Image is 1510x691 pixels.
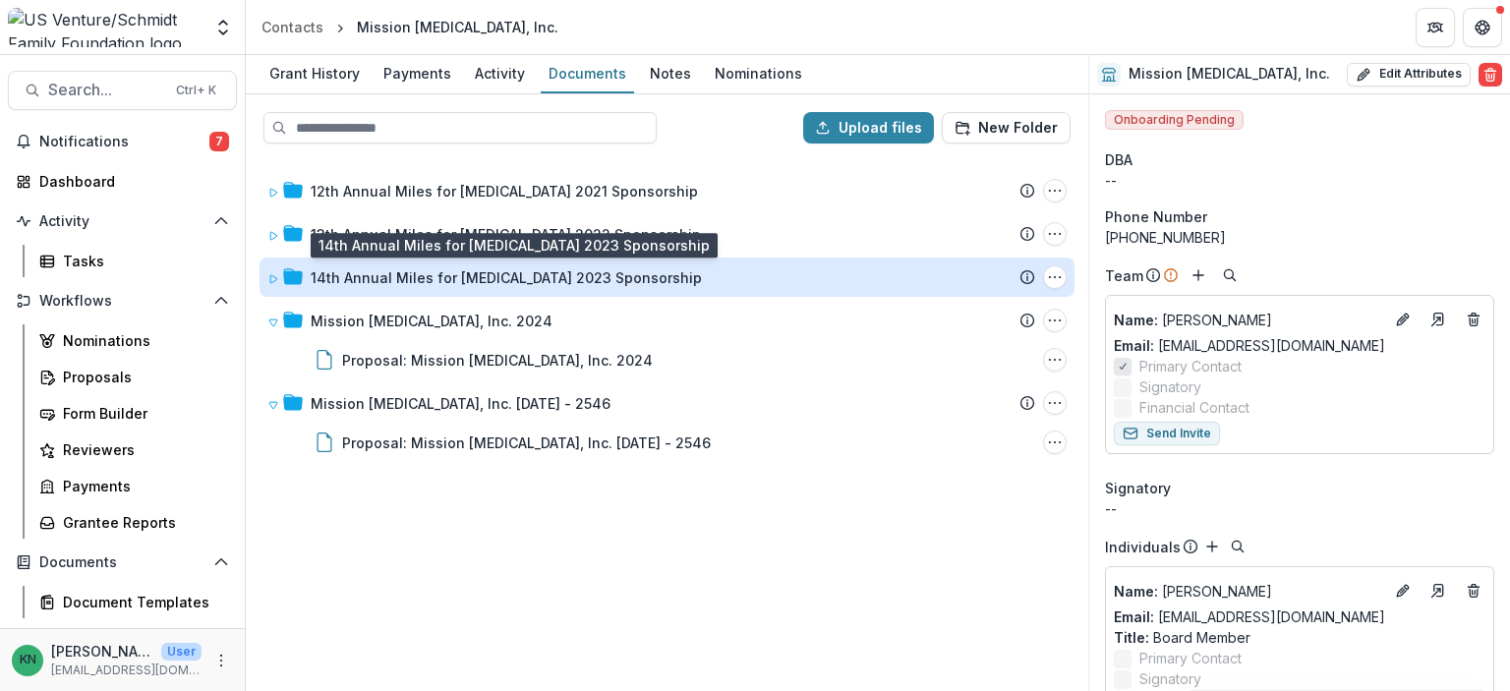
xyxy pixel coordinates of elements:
[209,649,233,672] button: More
[260,423,1074,462] div: Proposal: Mission [MEDICAL_DATA], Inc. [DATE] - 2546Proposal: Mission Myeloma, Inc. 2025 - 2546 O...
[260,258,1074,297] div: 14th Annual Miles for [MEDICAL_DATA] 2023 Sponsorship14th Annual Miles for Myeloma 2023 Sponsorsh...
[1043,348,1067,372] button: Proposal: Mission Myeloma, Inc. 2024 Options
[63,512,221,533] div: Grantee Reports
[31,433,237,466] a: Reviewers
[1139,376,1201,397] span: Signatory
[311,181,698,202] div: 12th Annual Miles for [MEDICAL_DATA] 2021 Sponsorship
[1226,535,1249,558] button: Search
[31,245,237,277] a: Tasks
[260,340,1074,379] div: Proposal: Mission [MEDICAL_DATA], Inc. 2024Proposal: Mission Myeloma, Inc. 2024 Options
[1114,312,1158,328] span: Name :
[63,330,221,351] div: Nominations
[20,654,36,666] div: Katrina Nelson
[260,301,1074,379] div: Mission [MEDICAL_DATA], Inc. 2024Mission Myeloma, Inc. 2024 OptionsProposal: Mission [MEDICAL_DAT...
[1391,579,1415,603] button: Edit
[1043,222,1067,246] button: 13th Annual Miles for Myeloma 2022 Sponsorship Options
[376,55,459,93] a: Payments
[8,205,237,237] button: Open Activity
[63,367,221,387] div: Proposals
[1114,581,1383,602] p: [PERSON_NAME]
[39,293,205,310] span: Workflows
[8,8,202,47] img: US Venture/Schmidt Family Foundation logo
[1462,579,1485,603] button: Deletes
[51,662,202,679] p: [EMAIL_ADDRESS][DOMAIN_NAME]
[63,476,221,496] div: Payments
[1129,66,1330,83] h2: Mission [MEDICAL_DATA], Inc.
[642,59,699,87] div: Notes
[467,55,533,93] a: Activity
[260,383,1074,423] div: Mission [MEDICAL_DATA], Inc. [DATE] - 2546Mission Myeloma, Inc. 2025 - 2546 Options
[1139,648,1242,668] span: Primary Contact
[942,112,1071,144] button: New Folder
[8,547,237,578] button: Open Documents
[8,126,237,157] button: Notifications7
[1218,263,1242,287] button: Search
[1105,498,1494,519] div: --
[642,55,699,93] a: Notes
[31,324,237,357] a: Nominations
[1463,8,1502,47] button: Get Help
[1114,335,1385,356] a: Email: [EMAIL_ADDRESS][DOMAIN_NAME]
[260,171,1074,210] div: 12th Annual Miles for [MEDICAL_DATA] 2021 Sponsorship12th Annual Miles for Myeloma 2021 Sponsorsh...
[209,132,229,151] span: 7
[1114,627,1485,648] p: Board Member
[1139,397,1249,418] span: Financial Contact
[1114,608,1154,625] span: Email:
[8,165,237,198] a: Dashboard
[1114,583,1158,600] span: Name :
[39,171,221,192] div: Dashboard
[172,80,220,101] div: Ctrl + K
[1105,537,1181,557] p: Individuals
[39,134,209,150] span: Notifications
[1423,575,1454,606] a: Go to contact
[1114,310,1383,330] p: [PERSON_NAME]
[8,285,237,317] button: Open Workflows
[1043,431,1067,454] button: Proposal: Mission Myeloma, Inc. 2025 - 2546 Options
[63,439,221,460] div: Reviewers
[311,393,610,414] div: Mission [MEDICAL_DATA], Inc. [DATE] - 2546
[357,17,558,37] div: Mission [MEDICAL_DATA], Inc.
[209,8,237,47] button: Open entity switcher
[1114,629,1149,646] span: Title :
[1043,265,1067,289] button: 14th Annual Miles for Myeloma 2023 Sponsorship Options
[1043,179,1067,202] button: 12th Annual Miles for Myeloma 2021 Sponsorship Options
[1105,478,1171,498] span: Signatory
[1391,308,1415,331] button: Edit
[1139,356,1242,376] span: Primary Contact
[1105,265,1143,286] p: Team
[1043,309,1067,332] button: Mission Myeloma, Inc. 2024 Options
[311,267,702,288] div: 14th Annual Miles for [MEDICAL_DATA] 2023 Sponsorship
[342,432,711,453] div: Proposal: Mission [MEDICAL_DATA], Inc. [DATE] - 2546
[1200,535,1224,558] button: Add
[311,224,701,245] div: 13th Annual Miles for [MEDICAL_DATA] 2022 Sponsorship
[1347,63,1471,86] button: Edit Attributes
[1114,337,1154,354] span: Email:
[31,397,237,430] a: Form Builder
[254,13,566,41] nav: breadcrumb
[63,251,221,271] div: Tasks
[342,350,653,371] div: Proposal: Mission [MEDICAL_DATA], Inc. 2024
[31,586,237,618] a: Document Templates
[803,112,934,144] button: Upload files
[1105,110,1244,130] span: Onboarding Pending
[161,643,202,661] p: User
[31,361,237,393] a: Proposals
[261,55,368,93] a: Grant History
[51,641,153,662] p: [PERSON_NAME]
[48,81,164,99] span: Search...
[260,214,1074,254] div: 13th Annual Miles for [MEDICAL_DATA] 2022 Sponsorship13th Annual Miles for Myeloma 2022 Sponsorsh...
[541,59,634,87] div: Documents
[541,55,634,93] a: Documents
[1416,8,1455,47] button: Partners
[1114,422,1220,445] button: Send Invite
[31,506,237,539] a: Grantee Reports
[254,13,331,41] a: Contacts
[39,554,205,571] span: Documents
[467,59,533,87] div: Activity
[1105,149,1132,170] span: DBA
[1462,308,1485,331] button: Deletes
[63,403,221,424] div: Form Builder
